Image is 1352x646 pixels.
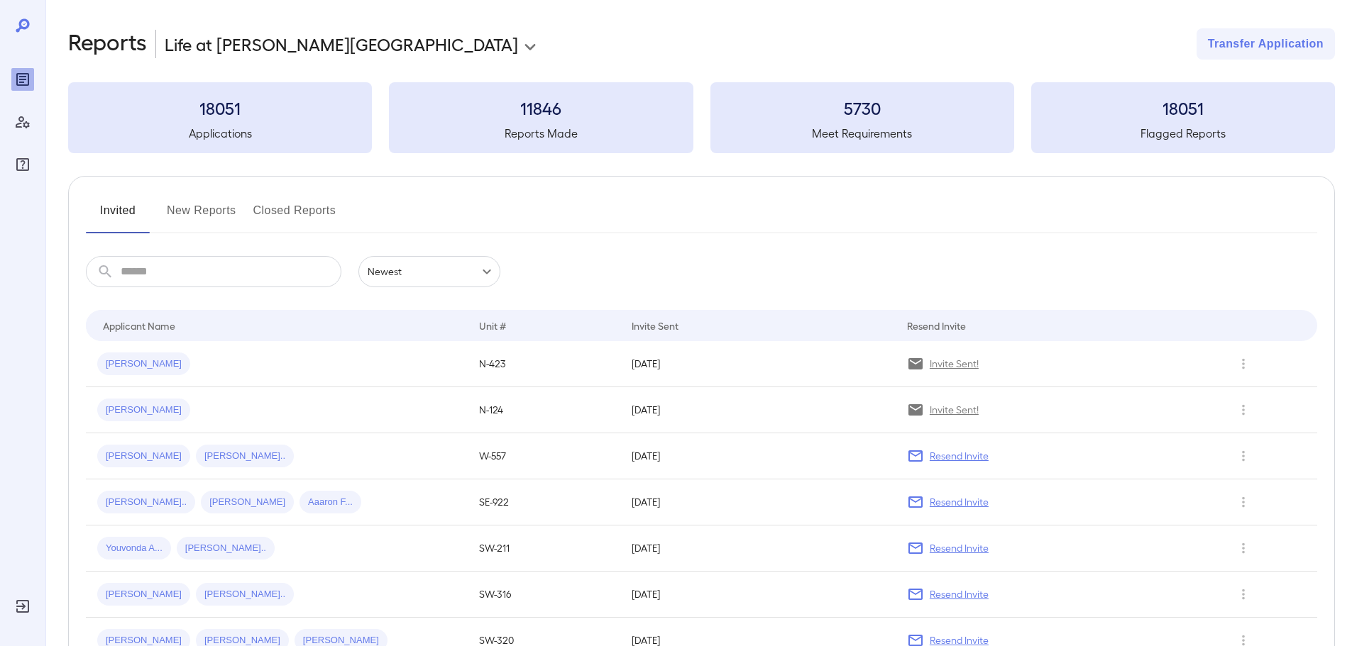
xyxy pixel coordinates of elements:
[97,450,190,463] span: [PERSON_NAME]
[620,387,895,433] td: [DATE]
[930,449,989,463] p: Resend Invite
[86,199,150,233] button: Invited
[632,317,678,334] div: Invite Sent
[620,525,895,572] td: [DATE]
[177,542,275,555] span: [PERSON_NAME]..
[97,588,190,601] span: [PERSON_NAME]
[1232,537,1255,559] button: Row Actions
[468,341,620,387] td: N-423
[68,82,1335,153] summary: 18051Applications11846Reports Made5730Meet Requirements18051Flagged Reports
[930,587,989,601] p: Resend Invite
[710,96,1014,119] h3: 5730
[11,111,34,133] div: Manage Users
[620,572,895,618] td: [DATE]
[389,96,693,119] h3: 11846
[97,357,190,371] span: [PERSON_NAME]
[11,153,34,176] div: FAQ
[165,33,518,55] p: Life at [PERSON_NAME][GEOGRAPHIC_DATA]
[468,479,620,525] td: SE-922
[1232,583,1255,606] button: Row Actions
[11,68,34,91] div: Reports
[930,541,989,555] p: Resend Invite
[68,125,372,142] h5: Applications
[930,357,979,371] p: Invite Sent!
[1197,28,1335,60] button: Transfer Application
[479,317,506,334] div: Unit #
[468,433,620,479] td: W-557
[97,403,190,417] span: [PERSON_NAME]
[201,496,294,509] span: [PERSON_NAME]
[468,572,620,618] td: SW-316
[468,525,620,572] td: SW-211
[196,588,294,601] span: [PERSON_NAME]..
[389,125,693,142] h5: Reports Made
[1232,352,1255,375] button: Row Actions
[358,256,500,287] div: Newest
[68,28,147,60] h2: Reports
[68,96,372,119] h3: 18051
[253,199,336,233] button: Closed Reports
[930,403,979,417] p: Invite Sent!
[299,496,361,509] span: Aaaron F...
[167,199,236,233] button: New Reports
[97,542,171,555] span: Youvonda A...
[930,495,989,509] p: Resend Invite
[1031,125,1335,142] h5: Flagged Reports
[1232,491,1255,513] button: Row Actions
[620,433,895,479] td: [DATE]
[196,450,294,463] span: [PERSON_NAME]..
[907,317,966,334] div: Resend Invite
[710,125,1014,142] h5: Meet Requirements
[620,479,895,525] td: [DATE]
[1232,399,1255,421] button: Row Actions
[103,317,175,334] div: Applicant Name
[1232,445,1255,467] button: Row Actions
[620,341,895,387] td: [DATE]
[468,387,620,433] td: N-124
[1031,96,1335,119] h3: 18051
[11,595,34,618] div: Log Out
[97,496,195,509] span: [PERSON_NAME]..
